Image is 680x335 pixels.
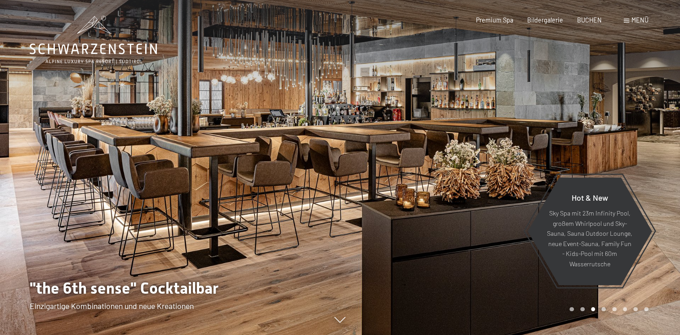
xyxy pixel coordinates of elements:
[571,193,608,203] span: Hot & New
[612,307,617,312] div: Carousel Page 5
[527,16,563,24] a: Bildergalerie
[633,307,638,312] div: Carousel Page 7
[527,177,652,286] a: Hot & New Sky Spa mit 23m Infinity Pool, großem Whirlpool und Sky-Sauna, Sauna Outdoor Lounge, ne...
[631,16,649,24] span: Menü
[566,307,648,312] div: Carousel Pagination
[601,307,606,312] div: Carousel Page 4
[623,307,627,312] div: Carousel Page 6
[591,307,596,312] div: Carousel Page 3 (Current Slide)
[644,307,649,312] div: Carousel Page 8
[476,16,513,24] a: Premium Spa
[580,307,585,312] div: Carousel Page 2
[577,16,602,24] a: BUCHEN
[547,209,632,269] p: Sky Spa mit 23m Infinity Pool, großem Whirlpool und Sky-Sauna, Sauna Outdoor Lounge, neue Event-S...
[569,307,574,312] div: Carousel Page 1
